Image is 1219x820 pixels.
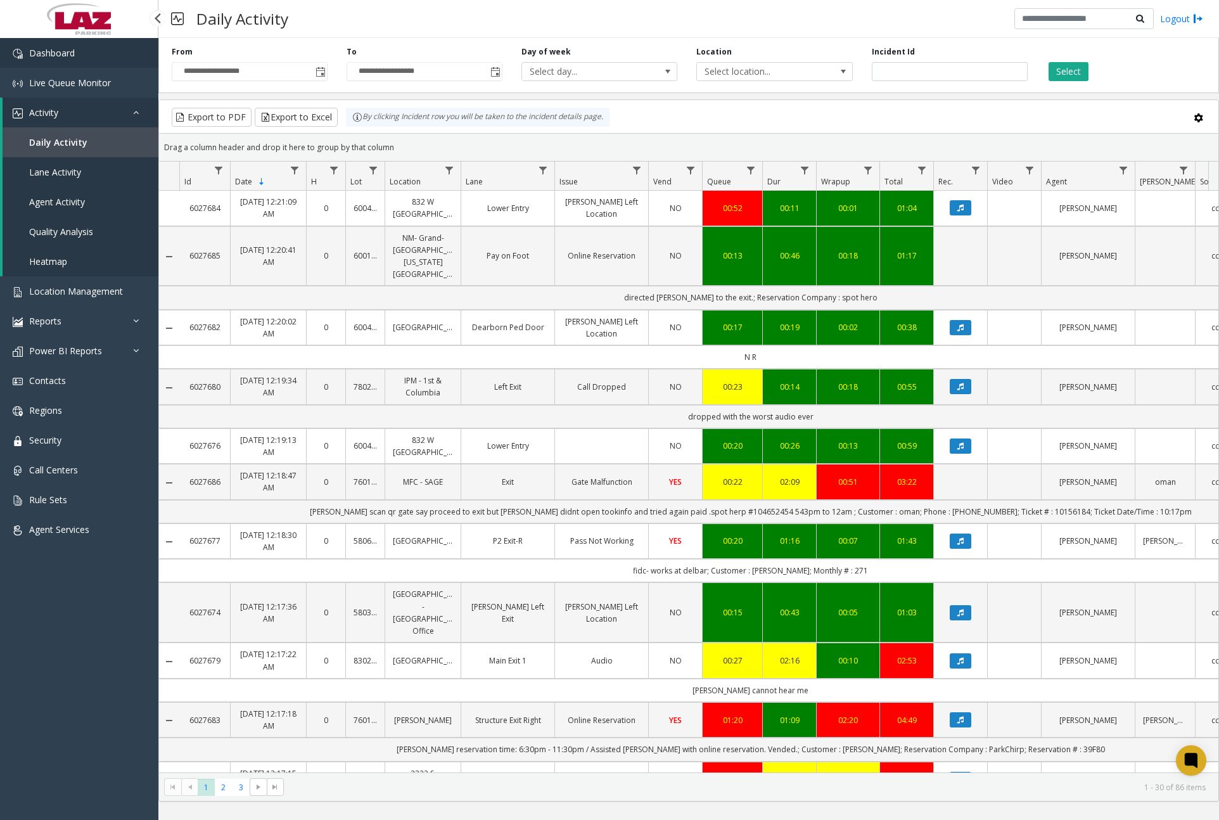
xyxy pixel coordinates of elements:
[13,406,23,416] img: 'icon'
[888,250,926,262] a: 01:17
[1160,12,1203,25] a: Logout
[563,476,641,488] a: Gate Malfunction
[29,196,85,208] span: Agent Activity
[29,464,78,476] span: Call Centers
[159,323,179,333] a: Collapse Details
[1021,162,1038,179] a: Video Filter Menu
[354,714,377,726] a: 760108
[710,202,755,214] a: 00:52
[393,714,453,726] a: [PERSON_NAME]
[3,247,158,276] a: Heatmap
[314,714,338,726] a: 0
[770,321,808,333] a: 00:19
[29,404,62,416] span: Regions
[238,434,298,458] a: [DATE] 12:19:13 AM
[393,196,453,220] a: 832 W [GEOGRAPHIC_DATA]
[1143,535,1187,547] a: [PERSON_NAME]
[29,136,87,148] span: Daily Activity
[350,176,362,187] span: Lot
[393,321,453,333] a: [GEOGRAPHIC_DATA]
[653,176,672,187] span: Vend
[770,655,808,667] div: 02:16
[215,779,232,796] span: Page 2
[159,136,1218,158] div: Drag a column header and drop it here to group by that column
[346,108,609,127] div: By clicking Incident row you will be taken to the incident details page.
[314,655,338,667] a: 0
[710,606,755,618] a: 00:15
[393,588,453,637] a: [GEOGRAPHIC_DATA] - [GEOGRAPHIC_DATA] Office
[707,176,731,187] span: Queue
[888,714,926,726] div: 04:49
[354,440,377,452] a: 600440
[1049,476,1127,488] a: [PERSON_NAME]
[770,476,808,488] a: 02:09
[563,316,641,340] a: [PERSON_NAME] Left Location
[824,476,872,488] a: 00:51
[238,767,298,791] a: [DATE] 12:17:15 AM
[238,316,298,340] a: [DATE] 12:20:02 AM
[29,77,111,89] span: Live Queue Monitor
[821,176,850,187] span: Wrapup
[770,250,808,262] a: 00:46
[563,601,641,625] a: [PERSON_NAME] Left Location
[1046,176,1067,187] span: Agent
[393,535,453,547] a: [GEOGRAPHIC_DATA]
[187,250,222,262] a: 6027685
[469,714,547,726] a: Structure Exit Right
[1049,202,1127,214] a: [PERSON_NAME]
[184,176,191,187] span: Id
[187,714,222,726] a: 6027683
[159,383,179,393] a: Collapse Details
[914,162,931,179] a: Total Filter Menu
[710,250,755,262] a: 00:13
[710,381,755,393] div: 00:23
[270,782,280,792] span: Go to the last page
[469,202,547,214] a: Lower Entry
[563,714,641,726] a: Online Reservation
[354,202,377,214] a: 600440
[314,202,338,214] a: 0
[710,476,755,488] a: 00:22
[824,714,872,726] div: 02:20
[888,535,926,547] a: 01:43
[159,537,179,547] a: Collapse Details
[656,655,694,667] a: NO
[670,250,682,261] span: NO
[710,655,755,667] div: 00:27
[238,244,298,268] a: [DATE] 12:20:41 AM
[824,440,872,452] a: 00:13
[354,606,377,618] a: 580368
[3,217,158,247] a: Quality Analysis
[824,535,872,547] div: 00:07
[291,782,1206,793] kendo-pager-info: 1 - 30 of 86 items
[314,250,338,262] a: 0
[29,345,102,357] span: Power BI Reports
[656,250,694,262] a: NO
[770,714,808,726] a: 01:09
[743,162,760,179] a: Queue Filter Menu
[1049,62,1088,81] button: Select
[629,162,646,179] a: Issue Filter Menu
[669,477,682,487] span: YES
[656,606,694,618] a: NO
[238,470,298,494] a: [DATE] 12:18:47 AM
[824,250,872,262] a: 00:18
[393,232,453,281] a: NM- Grand-[GEOGRAPHIC_DATA]-[US_STATE][GEOGRAPHIC_DATA]
[670,203,682,214] span: NO
[13,496,23,506] img: 'icon'
[710,440,755,452] div: 00:20
[888,655,926,667] a: 02:53
[938,176,953,187] span: Rec.
[770,535,808,547] div: 01:16
[469,381,547,393] a: Left Exit
[3,157,158,187] a: Lane Activity
[1049,250,1127,262] a: [PERSON_NAME]
[365,162,382,179] a: Lot Filter Menu
[238,529,298,553] a: [DATE] 12:18:30 AM
[286,162,303,179] a: Date Filter Menu
[888,381,926,393] a: 00:55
